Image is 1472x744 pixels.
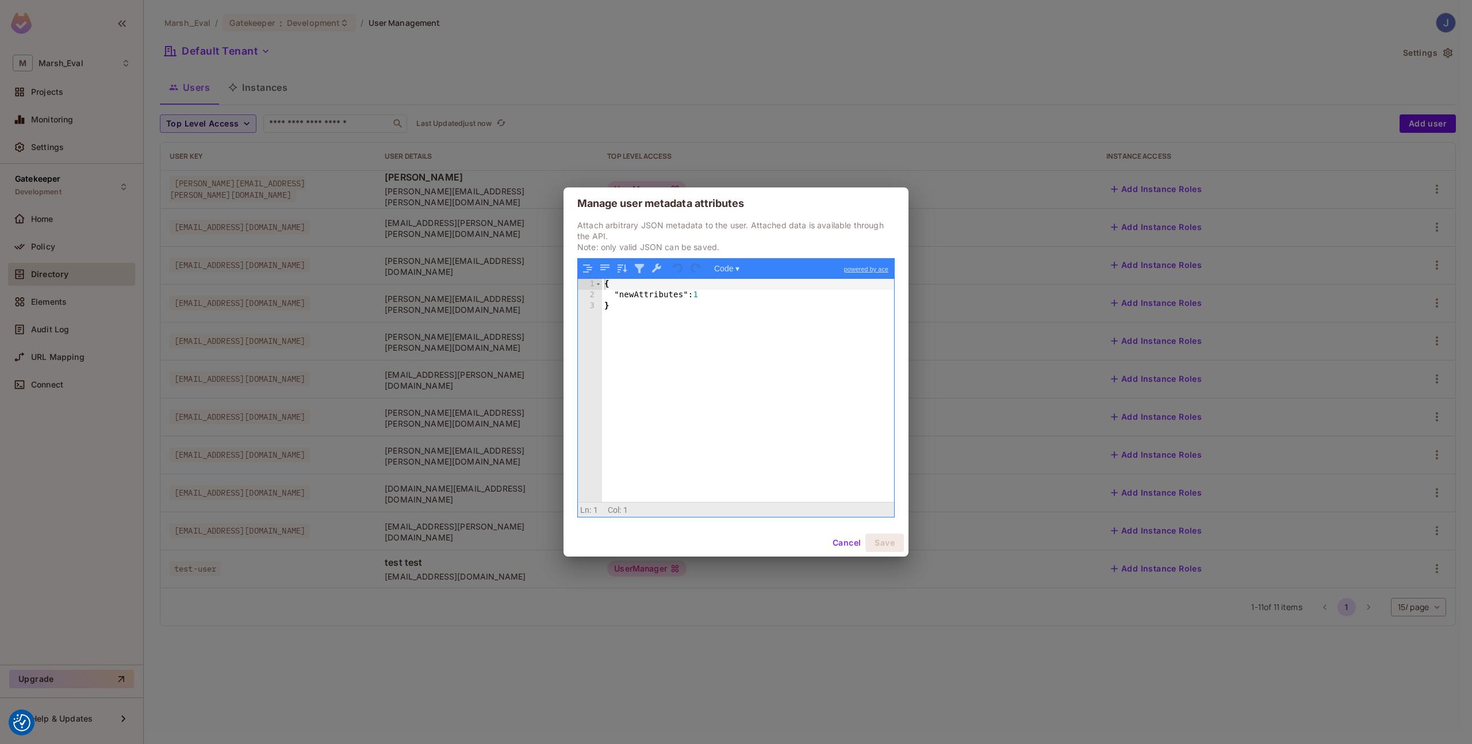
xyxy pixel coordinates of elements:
[865,534,904,552] button: Save
[580,261,595,276] button: Format JSON data, with proper indentation and line feeds (Ctrl+I)
[838,259,894,279] a: powered by ace
[632,261,647,276] button: Filter, sort, or transform contents
[623,505,628,515] span: 1
[578,301,602,312] div: 3
[13,714,30,731] img: Revisit consent button
[710,261,743,276] button: Code ▾
[597,261,612,276] button: Compact JSON data, remove all whitespaces (Ctrl+Shift+I)
[615,261,630,276] button: Sort contents
[649,261,664,276] button: Repair JSON: fix quotes and escape characters, remove comments and JSONP notation, turn JavaScrip...
[593,505,598,515] span: 1
[578,290,602,301] div: 2
[563,187,908,220] h2: Manage user metadata attributes
[13,714,30,731] button: Consent Preferences
[580,505,591,515] span: Ln:
[671,261,686,276] button: Undo last action (Ctrl+Z)
[688,261,703,276] button: Redo (Ctrl+Shift+Z)
[828,534,865,552] button: Cancel
[577,220,895,252] p: Attach arbitrary JSON metadata to the user. Attached data is available through the API. Note: onl...
[608,505,622,515] span: Col:
[578,279,602,290] div: 1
